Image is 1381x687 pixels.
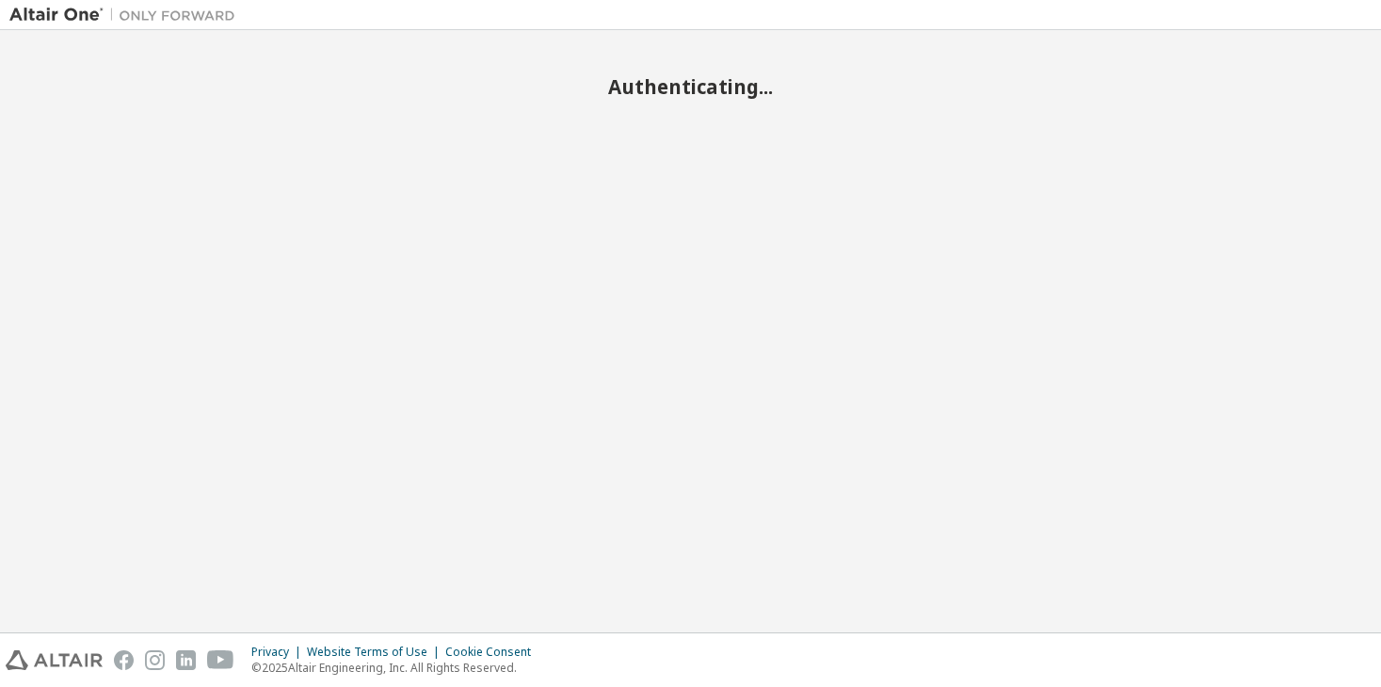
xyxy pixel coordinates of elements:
div: Cookie Consent [445,645,542,660]
p: © 2025 Altair Engineering, Inc. All Rights Reserved. [251,660,542,676]
div: Website Terms of Use [307,645,445,660]
h2: Authenticating... [9,74,1372,99]
img: altair_logo.svg [6,650,103,670]
img: linkedin.svg [176,650,196,670]
img: Altair One [9,6,245,24]
img: youtube.svg [207,650,234,670]
img: facebook.svg [114,650,134,670]
div: Privacy [251,645,307,660]
img: instagram.svg [145,650,165,670]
